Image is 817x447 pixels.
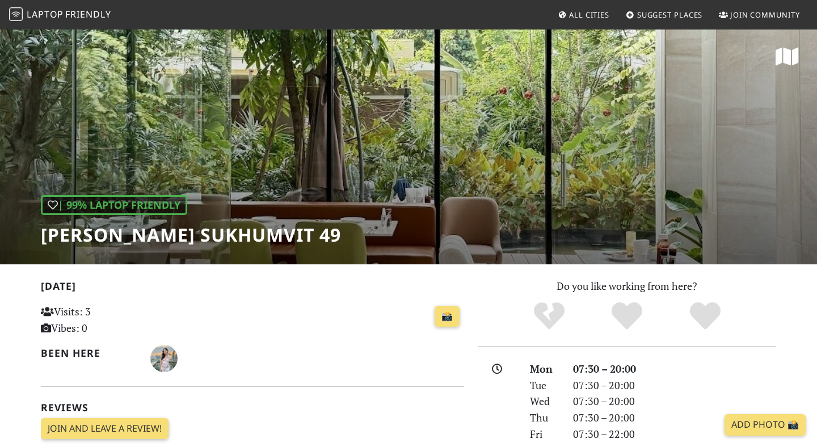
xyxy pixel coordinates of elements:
[566,410,783,426] div: 07:30 – 20:00
[523,393,566,410] div: Wed
[478,278,776,294] p: Do you like working from here?
[9,5,111,25] a: LaptopFriendly LaptopFriendly
[65,8,111,20] span: Friendly
[150,351,178,364] span: Chatchada Temsri
[588,301,666,332] div: Yes
[621,5,707,25] a: Suggest Places
[523,426,566,442] div: Fri
[41,280,464,297] h2: [DATE]
[41,402,464,414] h2: Reviews
[41,224,341,246] h1: [PERSON_NAME] Sukhumvit 49
[566,393,783,410] div: 07:30 – 20:00
[730,10,800,20] span: Join Community
[569,10,609,20] span: All Cities
[666,301,744,332] div: Definitely!
[725,414,806,436] a: Add Photo 📸
[9,7,23,21] img: LaptopFriendly
[27,8,64,20] span: Laptop
[435,306,460,327] a: 📸
[523,377,566,394] div: Tue
[553,5,614,25] a: All Cities
[41,195,187,215] div: | 99% Laptop Friendly
[714,5,805,25] a: Join Community
[566,377,783,394] div: 07:30 – 20:00
[566,426,783,442] div: 07:30 – 22:00
[523,361,566,377] div: Mon
[41,303,173,336] p: Visits: 3 Vibes: 0
[510,301,588,332] div: No
[150,345,178,372] img: 6685-chatchada.jpg
[637,10,703,20] span: Suggest Places
[41,418,169,440] a: Join and leave a review!
[523,410,566,426] div: Thu
[566,361,783,377] div: 07:30 – 20:00
[41,347,137,359] h2: Been here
